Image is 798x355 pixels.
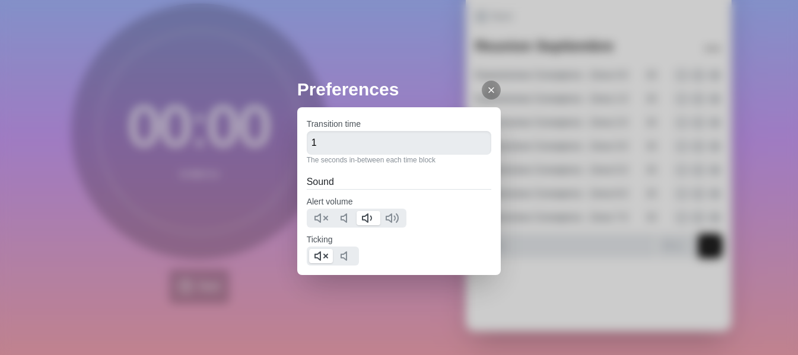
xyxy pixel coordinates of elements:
[307,155,492,165] p: The seconds in-between each time block
[297,76,501,103] h2: Preferences
[307,119,361,129] label: Transition time
[307,197,353,206] label: Alert volume
[307,175,492,189] h2: Sound
[307,235,333,244] label: Ticking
